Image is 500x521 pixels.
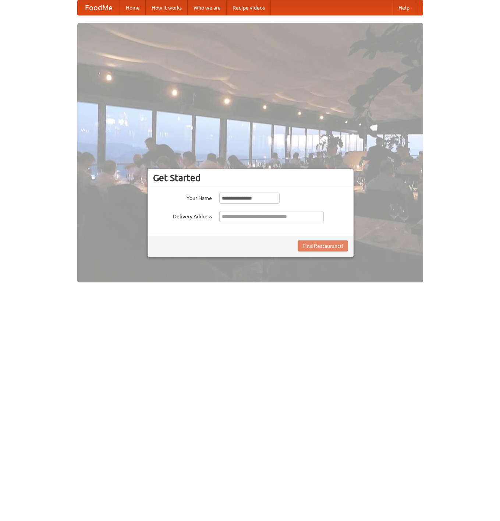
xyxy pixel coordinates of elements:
[146,0,188,15] a: How it works
[120,0,146,15] a: Home
[298,240,348,251] button: Find Restaurants!
[227,0,271,15] a: Recipe videos
[153,172,348,183] h3: Get Started
[393,0,415,15] a: Help
[78,0,120,15] a: FoodMe
[188,0,227,15] a: Who we are
[153,211,212,220] label: Delivery Address
[153,193,212,202] label: Your Name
